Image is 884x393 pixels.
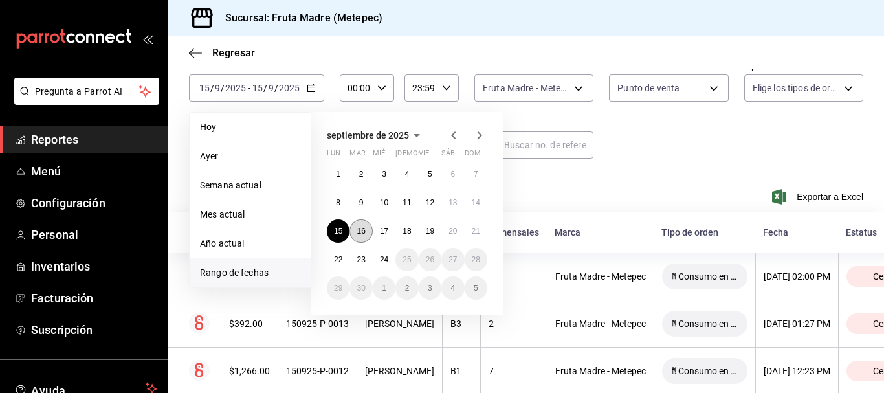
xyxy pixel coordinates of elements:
[349,191,372,214] button: 9 de septiembre de 2025
[483,82,569,95] span: Fruta Madre - Metepec
[327,128,425,143] button: septiembre de 2025
[274,83,278,93] span: /
[221,83,225,93] span: /
[357,255,365,264] abbr: 23 de septiembre de 2025
[31,194,157,212] span: Configuración
[764,319,830,329] div: [DATE] 01:27 PM
[327,130,409,140] span: septiembre de 2025
[357,227,365,236] abbr: 16 de septiembre de 2025
[252,83,263,93] input: --
[450,170,455,179] abbr: 6 de septiembre de 2025
[428,284,432,293] abbr: 3 de octubre de 2025
[215,10,382,26] h3: Sucursal: Fruta Madre (Metepec)
[775,189,863,205] button: Exportar a Excel
[334,227,342,236] abbr: 15 de septiembre de 2025
[278,83,300,93] input: ----
[31,258,157,275] span: Inventarios
[441,276,464,300] button: 4 de octubre de 2025
[327,276,349,300] button: 29 de septiembre de 2025
[465,163,487,186] button: 7 de septiembre de 2025
[9,94,159,107] a: Pregunta a Parrot AI
[465,248,487,271] button: 28 de septiembre de 2025
[31,131,157,148] span: Reportes
[419,149,429,163] abbr: viernes
[380,198,388,207] abbr: 10 de septiembre de 2025
[229,319,270,329] div: $392.00
[404,62,459,71] label: Hora fin
[465,219,487,243] button: 21 de septiembre de 2025
[673,366,742,376] span: Consumo en restaurante
[199,83,210,93] input: --
[142,34,153,44] button: open_drawer_menu
[395,219,418,243] button: 18 de septiembre de 2025
[472,198,480,207] abbr: 14 de septiembre de 2025
[189,47,255,59] button: Regresar
[31,226,157,243] span: Personal
[31,289,157,307] span: Facturación
[403,227,411,236] abbr: 18 de septiembre de 2025
[426,227,434,236] abbr: 19 de septiembre de 2025
[472,227,480,236] abbr: 21 de septiembre de 2025
[441,163,464,186] button: 6 de septiembre de 2025
[349,276,372,300] button: 30 de septiembre de 2025
[395,191,418,214] button: 11 de septiembre de 2025
[405,170,410,179] abbr: 4 de septiembre de 2025
[327,149,340,163] abbr: lunes
[365,366,434,376] div: [PERSON_NAME]
[349,219,372,243] button: 16 de septiembre de 2025
[336,170,340,179] abbr: 1 de septiembre de 2025
[472,255,480,264] abbr: 28 de septiembre de 2025
[489,366,539,376] div: 7
[349,149,365,163] abbr: martes
[441,149,455,163] abbr: sábado
[365,319,434,329] div: [PERSON_NAME]
[403,255,411,264] abbr: 25 de septiembre de 2025
[200,179,300,192] span: Semana actual
[229,366,270,376] div: $1,266.00
[405,284,410,293] abbr: 2 de octubre de 2025
[450,284,455,293] abbr: 4 de octubre de 2025
[373,163,395,186] button: 3 de septiembre de 2025
[489,319,539,329] div: 2
[373,191,395,214] button: 10 de septiembre de 2025
[426,255,434,264] abbr: 26 de septiembre de 2025
[474,170,478,179] abbr: 7 de septiembre de 2025
[673,271,742,282] span: Consumo en restaurante
[441,219,464,243] button: 20 de septiembre de 2025
[35,85,139,98] span: Pregunta a Parrot AI
[448,255,457,264] abbr: 27 de septiembre de 2025
[200,120,300,134] span: Hoy
[359,198,364,207] abbr: 9 de septiembre de 2025
[382,284,386,293] abbr: 1 de octubre de 2025
[395,163,418,186] button: 4 de septiembre de 2025
[189,62,324,71] label: Fecha
[336,198,340,207] abbr: 8 de septiembre de 2025
[673,319,742,329] span: Consumo en restaurante
[419,276,441,300] button: 3 de octubre de 2025
[357,284,365,293] abbr: 30 de septiembre de 2025
[448,198,457,207] abbr: 13 de septiembre de 2025
[382,170,386,179] abbr: 3 de septiembre de 2025
[349,163,372,186] button: 2 de septiembre de 2025
[349,248,372,271] button: 23 de septiembre de 2025
[210,83,214,93] span: /
[200,237,300,251] span: Año actual
[373,149,385,163] abbr: miércoles
[753,82,839,95] span: Elige los tipos de orden
[465,191,487,214] button: 14 de septiembre de 2025
[419,248,441,271] button: 26 de septiembre de 2025
[555,271,646,282] div: Fruta Madre - Metepec
[248,83,250,93] span: -
[403,198,411,207] abbr: 11 de septiembre de 2025
[327,219,349,243] button: 15 de septiembre de 2025
[31,321,157,339] span: Suscripción
[448,227,457,236] abbr: 20 de septiembre de 2025
[373,276,395,300] button: 1 de octubre de 2025
[419,163,441,186] button: 5 de septiembre de 2025
[373,219,395,243] button: 17 de septiembre de 2025
[200,208,300,221] span: Mes actual
[14,78,159,105] button: Pregunta a Parrot AI
[504,132,593,158] input: Buscar no. de referencia
[225,83,247,93] input: ----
